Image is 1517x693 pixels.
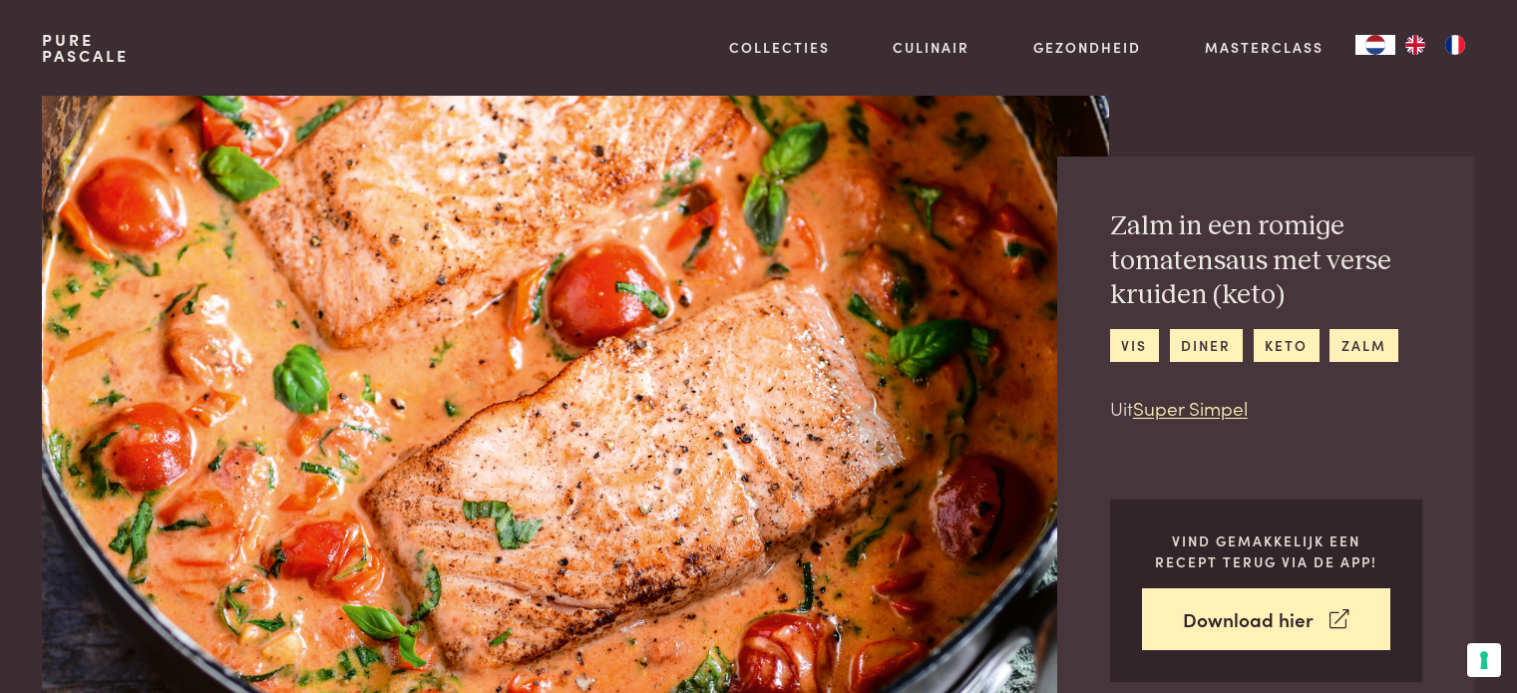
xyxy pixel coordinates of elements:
a: zalm [1329,329,1397,362]
a: Download hier [1142,588,1390,651]
a: EN [1395,35,1435,55]
p: Uit [1110,394,1422,423]
a: Masterclass [1205,37,1324,58]
aside: Language selected: Nederlands [1355,35,1475,55]
a: Gezondheid [1033,37,1141,58]
a: FR [1435,35,1475,55]
h2: Zalm in een romige tomatensaus met verse kruiden (keto) [1110,209,1422,313]
a: Culinair [893,37,969,58]
a: vis [1110,329,1159,362]
p: Vind gemakkelijk een recept terug via de app! [1142,530,1390,571]
ul: Language list [1395,35,1475,55]
div: Language [1355,35,1395,55]
a: diner [1170,329,1243,362]
button: Uw voorkeuren voor toestemming voor trackingtechnologieën [1467,643,1501,677]
a: Super Simpel [1133,394,1248,421]
a: keto [1254,329,1320,362]
a: Collecties [729,37,830,58]
a: NL [1355,35,1395,55]
a: PurePascale [42,32,129,64]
